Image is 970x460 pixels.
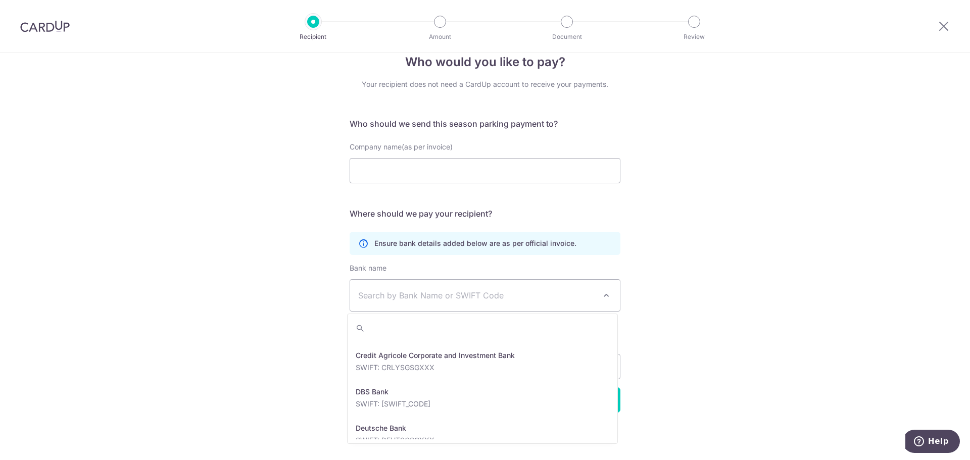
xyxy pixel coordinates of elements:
[276,32,351,42] p: Recipient
[905,430,960,455] iframe: Opens a widget where you can find more information
[350,53,620,71] h4: Who would you like to pay?
[350,79,620,89] div: Your recipient does not need a CardUp account to receive your payments.
[529,32,604,42] p: Document
[356,435,609,445] p: SWIFT: DEUTSGSGXXX
[358,289,596,301] span: Search by Bank Name or SWIFT Code
[403,32,477,42] p: Amount
[356,363,609,373] p: SWIFT: CRLYSGSGXXX
[350,118,620,130] h5: Who should we send this season parking payment to?
[356,387,609,397] p: DBS Bank
[350,142,453,151] span: Company name(as per invoice)
[356,350,609,361] p: Credit Agricole Corporate and Investment Bank
[356,399,609,409] p: SWIFT: [SWIFT_CODE]
[350,208,620,220] h5: Where should we pay your recipient?
[20,20,70,32] img: CardUp
[356,423,609,433] p: Deutsche Bank
[350,263,386,273] label: Bank name
[374,238,576,248] p: Ensure bank details added below are as per official invoice.
[657,32,732,42] p: Review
